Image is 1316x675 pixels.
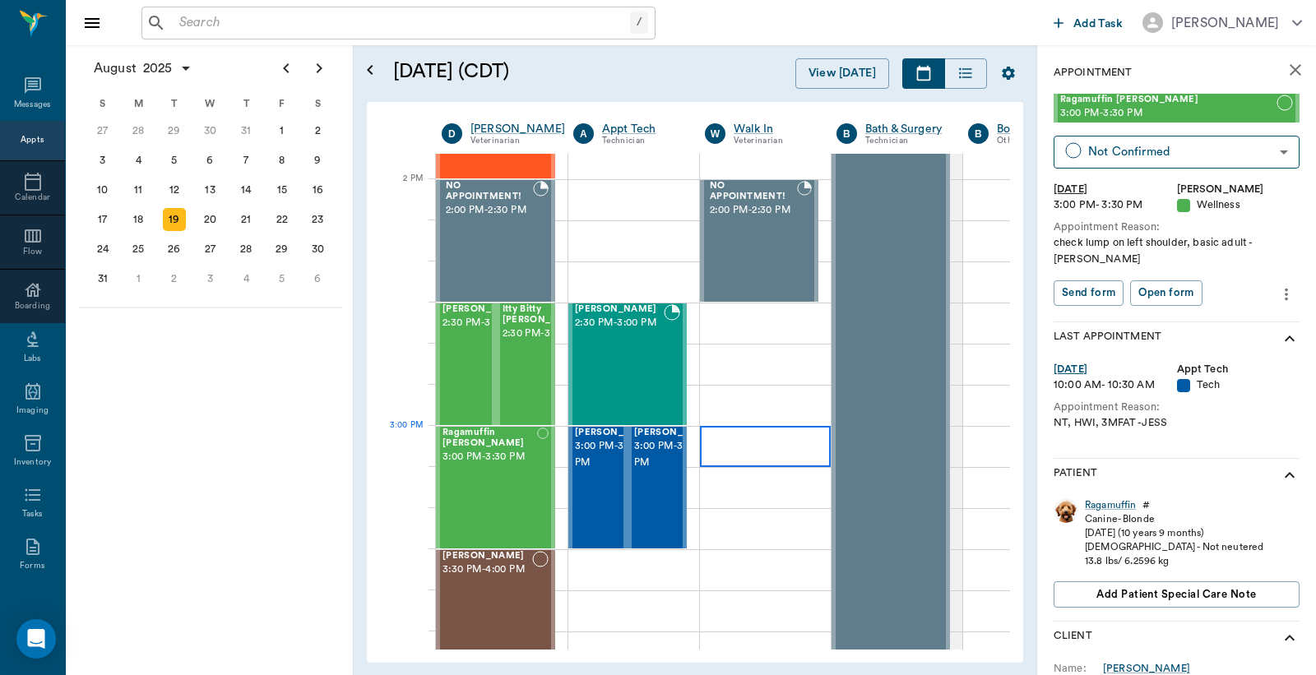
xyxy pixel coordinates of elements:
div: Monday, July 28, 2025 [127,119,150,142]
span: 3:00 PM - 3:30 PM [1060,105,1277,122]
div: Saturday, August 16, 2025 [306,178,329,201]
button: Previous page [270,52,303,85]
div: Messages [14,99,52,111]
img: Profile Image [1054,498,1078,523]
div: Sunday, August 24, 2025 [91,238,114,261]
div: Monday, August 4, 2025 [127,149,150,172]
div: Appointment Reason: [1054,220,1300,235]
div: Not Confirmed [1088,142,1273,161]
div: NOT_CONFIRMED, 2:30 PM - 3:00 PM [436,303,496,426]
div: Sunday, August 10, 2025 [91,178,114,201]
div: D [442,123,462,144]
svg: show more [1280,628,1300,648]
div: Wednesday, August 27, 2025 [199,238,222,261]
div: Friday, August 8, 2025 [271,149,294,172]
span: August [90,57,140,80]
a: Walk In [734,121,812,137]
div: Wednesday, September 3, 2025 [199,267,222,290]
div: T [156,91,192,116]
div: BOOKED, 2:00 PM - 2:30 PM [700,179,818,303]
div: M [121,91,157,116]
div: Tuesday, August 12, 2025 [163,178,186,201]
div: 10:00 AM - 10:30 AM [1054,377,1177,393]
span: 2:00 PM - 2:30 PM [446,202,533,219]
div: W [192,91,229,116]
div: BOOKED, 2:00 PM - 2:30 PM [436,179,555,303]
div: Tuesday, August 5, 2025 [163,149,186,172]
div: [DATE] (10 years 9 months) [1085,526,1263,540]
span: Itty Bitty [PERSON_NAME] [503,304,585,326]
div: [PERSON_NAME] [1171,13,1279,33]
span: NO APPOINTMENT! [710,181,797,202]
div: 3 PM [380,417,423,458]
div: / [630,12,648,34]
div: Tuesday, July 29, 2025 [163,119,186,142]
div: T [228,91,264,116]
div: BOOKED, 3:00 PM - 3:30 PM [628,426,687,549]
div: NOT_CONFIRMED, 2:30 PM - 3:00 PM [496,303,556,426]
div: Ragamuffin [1085,498,1136,512]
div: Thursday, August 28, 2025 [234,238,257,261]
div: Sunday, August 31, 2025 [91,267,114,290]
div: Tech [1177,377,1300,393]
div: Today, Tuesday, August 19, 2025 [163,208,186,231]
div: Saturday, August 30, 2025 [306,238,329,261]
div: A [573,123,594,144]
div: 3:00 PM - 3:30 PM [1054,197,1177,213]
div: Wednesday, August 13, 2025 [199,178,222,201]
div: Technician [865,134,943,148]
div: Thursday, September 4, 2025 [234,267,257,290]
div: Appointment Reason: [1054,400,1300,415]
span: 2:30 PM - 3:00 PM [575,315,664,331]
div: Monday, August 25, 2025 [127,238,150,261]
div: Monday, September 1, 2025 [127,267,150,290]
svg: show more [1280,465,1300,485]
div: [DATE] [1054,362,1177,377]
div: Monday, August 18, 2025 [127,208,150,231]
input: Search [173,12,630,35]
span: NO APPOINTMENT! [446,181,533,202]
div: F [264,91,300,116]
div: Appts [21,134,44,146]
button: Add Task [1047,7,1129,38]
span: [PERSON_NAME] [443,551,532,562]
div: Sunday, August 17, 2025 [91,208,114,231]
div: Wednesday, August 20, 2025 [199,208,222,231]
div: B [836,123,857,144]
button: View [DATE] [795,58,889,89]
svg: show more [1280,329,1300,349]
p: Client [1054,628,1092,648]
div: [DATE] [1054,182,1177,197]
span: 3:00 PM - 3:30 PM [443,449,537,465]
div: Saturday, August 23, 2025 [306,208,329,231]
span: [PERSON_NAME] [575,304,664,315]
div: Saturday, August 9, 2025 [306,149,329,172]
div: Technician [602,134,680,148]
div: Inventory [14,456,51,469]
button: Send form [1054,280,1124,306]
p: Patient [1054,465,1097,485]
button: Open form [1130,280,1202,306]
p: Last Appointment [1054,329,1161,349]
div: Open Intercom Messenger [16,619,56,659]
div: Thursday, August 21, 2025 [234,208,257,231]
div: Other [997,134,1097,148]
div: check lump on left shoulder, basic adult -[PERSON_NAME] [1054,235,1300,266]
span: 2:30 PM - 3:00 PM [503,326,585,342]
div: S [85,91,121,116]
div: Veterinarian [470,134,565,148]
a: Appt Tech [602,121,680,137]
span: 2:30 PM - 3:00 PM [443,315,525,331]
div: W [705,123,725,144]
div: 2 PM [380,170,423,211]
a: Bath & Surgery [865,121,943,137]
div: S [299,91,336,116]
div: Friday, August 22, 2025 [271,208,294,231]
span: [PERSON_NAME] [575,428,657,438]
h5: [DATE] (CDT) [393,58,646,85]
div: Friday, August 29, 2025 [271,238,294,261]
div: Thursday, July 31, 2025 [234,119,257,142]
span: 3:30 PM - 4:00 PM [443,562,532,578]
